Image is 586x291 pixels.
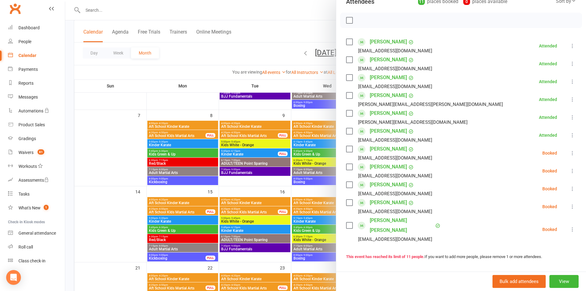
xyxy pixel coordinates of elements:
button: View [549,275,579,288]
strong: This event has reached its limit of 11 people. [346,254,425,259]
div: Payments [18,67,38,72]
div: [PERSON_NAME][EMAIL_ADDRESS][DOMAIN_NAME] [358,118,468,126]
a: Assessments [8,173,65,187]
a: Tasks [8,187,65,201]
div: Booked [542,227,557,232]
a: Waivers 81 [8,146,65,160]
div: Workouts [18,164,37,169]
a: Workouts [8,160,65,173]
a: General attendance kiosk mode [8,226,65,240]
div: Booked [542,204,557,209]
a: What's New1 [8,201,65,215]
div: Booked [542,169,557,173]
div: Tasks [18,192,30,196]
a: Product Sales [8,118,65,132]
div: Product Sales [18,122,45,127]
div: [EMAIL_ADDRESS][DOMAIN_NAME] [358,190,432,198]
a: Calendar [8,49,65,63]
a: Class kiosk mode [8,254,65,268]
a: People [8,35,65,49]
div: General attendance [18,231,56,236]
div: Automations [18,108,43,113]
span: 1 [44,205,49,210]
div: [EMAIL_ADDRESS][DOMAIN_NAME] [358,154,432,162]
a: Roll call [8,240,65,254]
div: [EMAIL_ADDRESS][DOMAIN_NAME] [358,65,432,73]
span: 81 [38,149,44,155]
div: [EMAIL_ADDRESS][DOMAIN_NAME] [358,208,432,216]
a: [PERSON_NAME] [370,126,407,136]
div: Reports [18,81,34,86]
a: [PERSON_NAME] [370,180,407,190]
a: [PERSON_NAME] [370,37,407,47]
a: Reports [8,76,65,90]
button: Bulk add attendees [492,275,546,288]
a: [PERSON_NAME] [370,198,407,208]
a: Payments [8,63,65,76]
div: People [18,39,31,44]
div: Attended [539,97,557,102]
a: Gradings [8,132,65,146]
div: Attended [539,62,557,66]
a: [PERSON_NAME] [370,162,407,172]
a: Clubworx [7,1,23,16]
div: Messages [18,95,38,99]
div: Attended [539,79,557,84]
div: Booked [542,151,557,155]
div: Dashboard [18,25,40,30]
div: Calendar [18,53,36,58]
a: [PERSON_NAME] [370,55,407,65]
a: [PERSON_NAME] [370,91,407,100]
a: [PERSON_NAME] [PERSON_NAME] [370,216,434,235]
div: Open Intercom Messenger [6,270,21,285]
div: Class check-in [18,258,46,263]
div: Gradings [18,136,36,141]
div: Waivers [18,150,34,155]
div: [EMAIL_ADDRESS][DOMAIN_NAME] [358,172,432,180]
div: If you want to add more people, please remove 1 or more attendees. [346,254,576,260]
div: [EMAIL_ADDRESS][DOMAIN_NAME] [358,136,432,144]
a: [PERSON_NAME] [370,73,407,83]
div: Assessments [18,178,49,183]
div: Attended [539,44,557,48]
div: [EMAIL_ADDRESS][DOMAIN_NAME] [358,83,432,91]
a: Automations [8,104,65,118]
div: Attended [539,133,557,137]
div: [EMAIL_ADDRESS][DOMAIN_NAME] [358,235,432,243]
a: [PERSON_NAME] [370,108,407,118]
a: [PERSON_NAME] [370,144,407,154]
div: Attended [539,115,557,119]
div: What's New [18,205,41,210]
div: [PERSON_NAME][EMAIL_ADDRESS][PERSON_NAME][DOMAIN_NAME] [358,100,503,108]
div: [EMAIL_ADDRESS][DOMAIN_NAME] [358,47,432,55]
div: Booked [542,187,557,191]
a: Dashboard [8,21,65,35]
div: Roll call [18,245,33,249]
a: Messages [8,90,65,104]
